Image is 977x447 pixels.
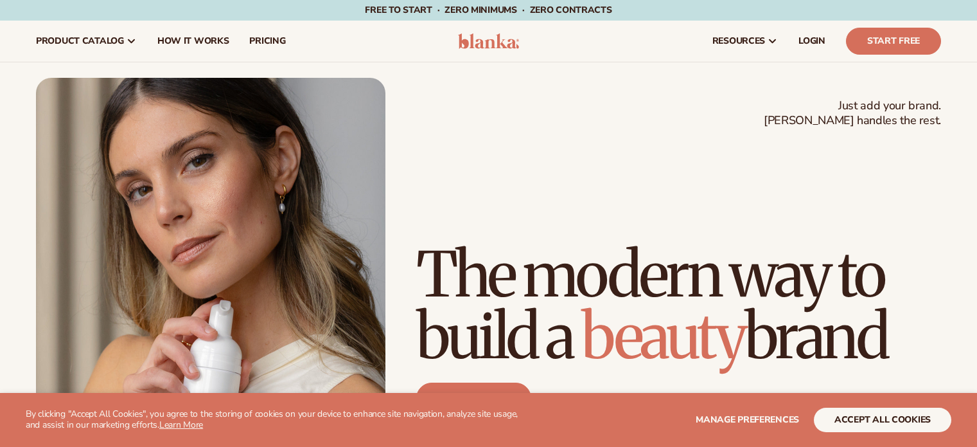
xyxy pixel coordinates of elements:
[416,383,531,414] a: Start free
[788,21,836,62] a: LOGIN
[26,21,147,62] a: product catalog
[458,33,519,49] img: logo
[36,36,124,46] span: product catalog
[696,408,799,432] button: Manage preferences
[26,409,533,431] p: By clicking "Accept All Cookies", you agree to the storing of cookies on your device to enhance s...
[712,36,765,46] span: resources
[696,414,799,426] span: Manage preferences
[365,4,612,16] span: Free to start · ZERO minimums · ZERO contracts
[159,419,203,431] a: Learn More
[702,21,788,62] a: resources
[239,21,295,62] a: pricing
[814,408,951,432] button: accept all cookies
[798,36,825,46] span: LOGIN
[157,36,229,46] span: How It Works
[249,36,285,46] span: pricing
[416,244,941,367] h1: The modern way to build a brand
[581,298,744,375] span: beauty
[764,98,941,129] span: Just add your brand. [PERSON_NAME] handles the rest.
[147,21,240,62] a: How It Works
[846,28,941,55] a: Start Free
